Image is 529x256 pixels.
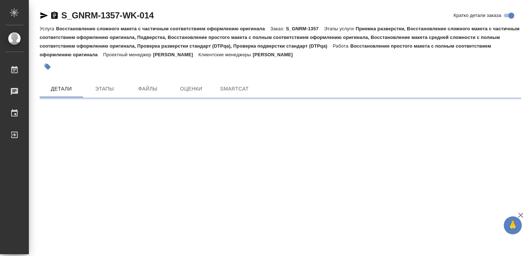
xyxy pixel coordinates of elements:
[507,218,519,233] span: 🙏
[198,52,253,57] p: Клиентские менеджеры
[174,84,208,93] span: Оценки
[44,84,79,93] span: Детали
[56,26,270,31] p: Восстановление сложного макета с частичным соответствием оформлению оригинала
[454,12,501,19] span: Кратко детали заказа
[131,84,165,93] span: Файлы
[40,26,56,31] p: Услуга
[153,52,198,57] p: [PERSON_NAME]
[103,52,153,57] p: Проектный менеджер
[286,26,324,31] p: S_GNRM-1357
[50,11,59,20] button: Скопировать ссылку
[324,26,356,31] p: Этапы услуги
[270,26,286,31] p: Заказ:
[504,216,522,234] button: 🙏
[40,59,56,75] button: Добавить тэг
[61,10,154,20] a: S_GNRM-1357-WK-014
[253,52,298,57] p: [PERSON_NAME]
[40,26,520,49] p: Приемка разверстки, Восстановление сложного макета с частичным соответствием оформлению оригинала...
[40,11,48,20] button: Скопировать ссылку для ЯМессенджера
[217,84,252,93] span: SmartCat
[87,84,122,93] span: Этапы
[333,43,351,49] p: Работа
